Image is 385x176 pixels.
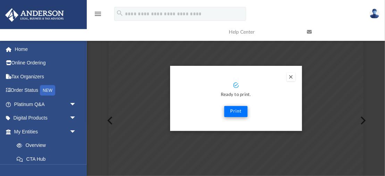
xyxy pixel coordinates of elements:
[69,97,83,112] span: arrow_drop_down
[5,125,87,139] a: My Entitiesarrow_drop_down
[5,111,87,125] a: Digital Productsarrow_drop_down
[69,125,83,139] span: arrow_drop_down
[10,139,87,152] a: Overview
[94,10,102,18] i: menu
[10,152,87,166] a: CTA Hub
[369,9,380,19] img: User Pic
[94,13,102,18] a: menu
[69,111,83,125] span: arrow_drop_down
[5,42,87,56] a: Home
[224,106,248,117] button: Print
[40,85,55,96] div: NEW
[224,18,302,46] a: Help Center
[5,97,87,111] a: Platinum Q&Aarrow_drop_down
[177,91,295,99] p: Ready to print.
[5,56,87,70] a: Online Ordering
[5,83,87,98] a: Order StatusNEW
[5,70,87,83] a: Tax Organizers
[3,8,66,22] img: Anderson Advisors Platinum Portal
[116,9,124,17] i: search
